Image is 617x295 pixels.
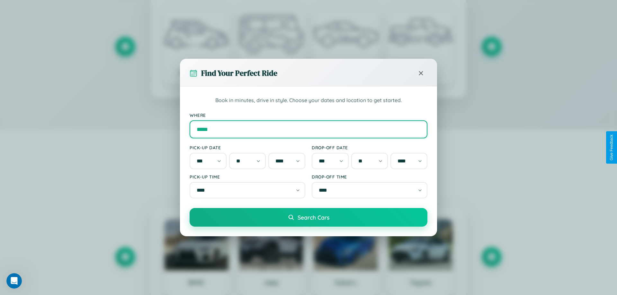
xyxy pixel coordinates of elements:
[312,145,427,150] label: Drop-off Date
[190,174,305,179] label: Pick-up Time
[312,174,427,179] label: Drop-off Time
[190,96,427,105] p: Book in minutes, drive in style. Choose your dates and location to get started.
[201,68,277,78] h3: Find Your Perfect Ride
[190,145,305,150] label: Pick-up Date
[298,214,329,221] span: Search Cars
[190,112,427,118] label: Where
[190,208,427,227] button: Search Cars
